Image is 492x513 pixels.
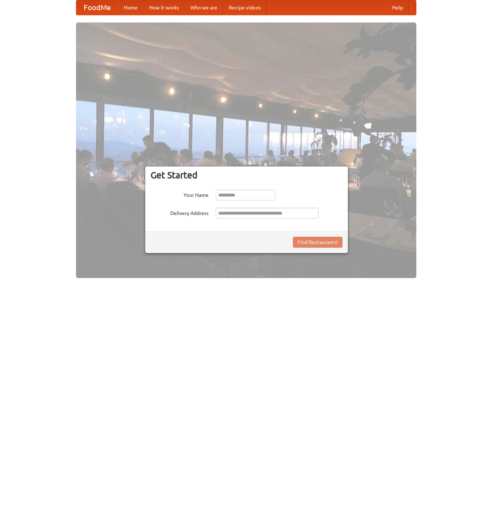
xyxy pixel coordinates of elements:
[223,0,266,15] a: Recipe videos
[151,190,209,199] label: Your Name
[151,208,209,217] label: Delivery Address
[151,170,342,181] h3: Get Started
[185,0,223,15] a: Who we are
[76,0,118,15] a: FoodMe
[143,0,185,15] a: How it works
[386,0,409,15] a: Help
[293,237,342,248] button: Find Restaurants!
[118,0,143,15] a: Home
